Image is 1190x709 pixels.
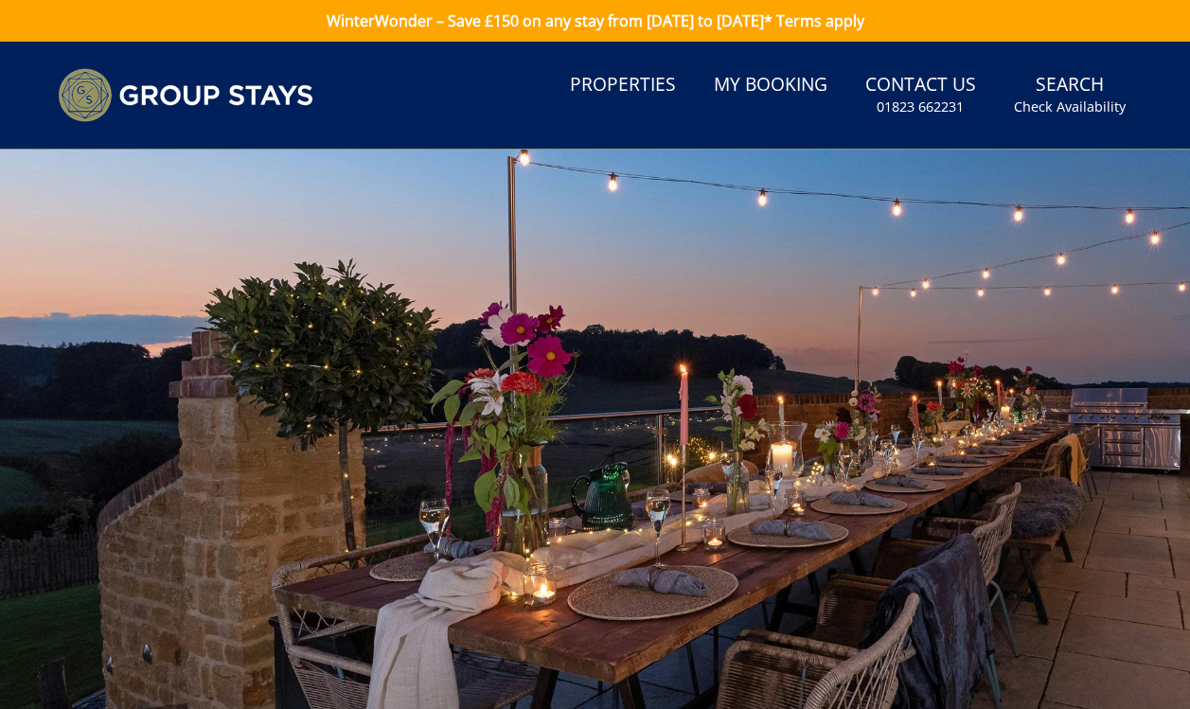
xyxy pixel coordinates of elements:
[1006,64,1133,126] a: SearchCheck Availability
[1014,97,1126,116] small: Check Availability
[58,68,313,122] img: Group Stays
[562,64,684,107] a: Properties
[877,97,964,116] small: 01823 662231
[706,64,835,107] a: My Booking
[858,64,984,126] a: Contact Us01823 662231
